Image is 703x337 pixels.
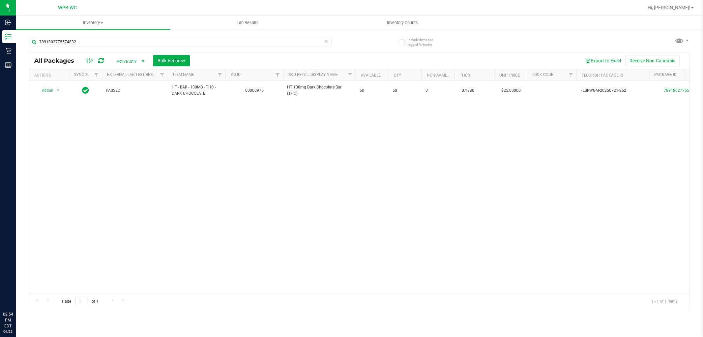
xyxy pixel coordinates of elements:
a: Filter [215,69,225,81]
a: Lab Results [170,16,325,30]
a: Flourish Package ID [582,73,623,78]
a: Package ID [654,72,677,77]
inline-svg: Retail [5,48,12,54]
input: 1 [75,296,87,306]
span: Action [36,86,54,95]
span: Bulk Actions [158,58,186,63]
span: Hi, [PERSON_NAME]! [648,5,690,10]
span: $25.00000 [498,86,524,95]
span: FLSRWGM-20250721-252 [580,87,645,94]
span: WPB WC [58,5,77,11]
span: 1 - 1 of 1 items [646,296,683,306]
a: 7891802775574832 [664,88,701,93]
inline-svg: Reports [5,62,12,68]
span: 0.1880 [458,86,478,95]
span: Lab Results [228,20,268,26]
a: Filter [91,69,102,81]
iframe: Resource center [7,284,26,304]
span: In Sync [82,86,89,95]
span: PASSED [106,87,164,94]
iframe: Resource center unread badge [19,283,27,291]
inline-svg: Inbound [5,19,12,26]
p: 09/22 [3,329,13,334]
a: Sku Retail Display Name [288,72,338,77]
a: Sync Status [74,72,100,77]
span: HT 100mg Dark Chocolate Bar (THC) [287,84,352,97]
div: Actions [34,73,66,78]
a: Filter [272,69,283,81]
a: Filter [566,69,576,81]
button: Bulk Actions [153,55,190,66]
a: THC% [460,73,471,78]
a: Non-Available [427,73,456,78]
inline-svg: Inventory [5,33,12,40]
button: Export to Excel [581,55,625,66]
a: Qty [394,73,401,78]
span: 50 [360,87,385,94]
span: Clear [324,37,329,46]
a: External Lab Test Result [107,72,159,77]
a: PO ID [231,72,241,77]
a: Available [361,73,381,78]
a: Filter [345,69,356,81]
span: Include items not tagged for facility [408,37,441,47]
a: Inventory Counts [325,16,480,30]
span: select [54,86,62,95]
a: Item Name [173,72,194,77]
a: Unit Price [499,73,520,78]
p: 02:54 PM EDT [3,311,13,329]
span: 50 [393,87,418,94]
span: Inventory [16,20,170,26]
span: 0 [425,87,451,94]
a: Filter [157,69,168,81]
span: HT - BAR - 100MG - THC - DARK CHOCOLATE [172,84,221,97]
button: Receive Non-Cannabis [625,55,680,66]
span: Page of 1 [56,296,104,306]
span: Inventory Counts [378,20,427,26]
a: Inventory [16,16,170,30]
a: Lock Code [532,72,553,77]
input: Search Package ID, Item Name, SKU, Lot or Part Number... [29,37,332,47]
span: All Packages [34,57,81,64]
a: 00000975 [245,88,264,93]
